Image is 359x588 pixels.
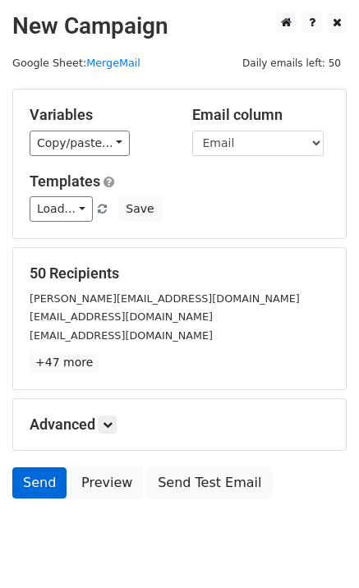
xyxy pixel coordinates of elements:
[86,57,140,69] a: MergeMail
[192,106,330,124] h5: Email column
[237,54,347,72] span: Daily emails left: 50
[30,416,329,434] h5: Advanced
[277,509,359,588] iframe: Chat Widget
[30,106,168,124] h5: Variables
[147,467,272,498] a: Send Test Email
[30,131,130,156] a: Copy/paste...
[30,292,300,305] small: [PERSON_NAME][EMAIL_ADDRESS][DOMAIN_NAME]
[30,264,329,283] h5: 50 Recipients
[237,57,347,69] a: Daily emails left: 50
[12,467,67,498] a: Send
[71,467,143,498] a: Preview
[12,12,347,40] h2: New Campaign
[30,172,100,190] a: Templates
[118,196,161,222] button: Save
[30,310,213,323] small: [EMAIL_ADDRESS][DOMAIN_NAME]
[30,352,99,373] a: +47 more
[30,196,93,222] a: Load...
[30,329,213,342] small: [EMAIL_ADDRESS][DOMAIN_NAME]
[12,57,140,69] small: Google Sheet:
